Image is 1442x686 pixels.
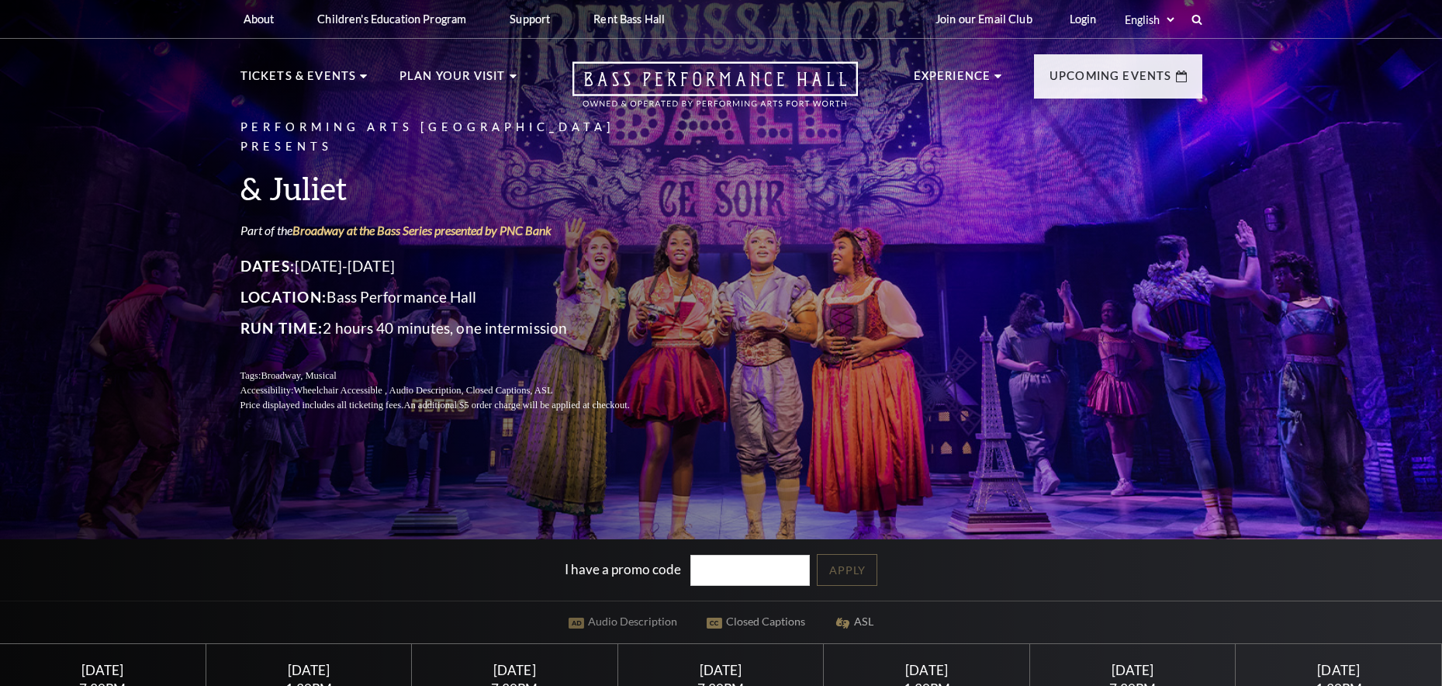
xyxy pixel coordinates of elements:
[1049,662,1217,678] div: [DATE]
[317,12,466,26] p: Children's Education Program
[261,370,336,381] span: Broadway, Musical
[1122,12,1177,27] select: Select:
[1254,662,1423,678] div: [DATE]
[842,662,1011,678] div: [DATE]
[240,168,667,208] h3: & Juliet
[636,662,804,678] div: [DATE]
[240,67,357,95] p: Tickets & Events
[240,285,667,310] p: Bass Performance Hall
[403,400,629,411] span: An additional $5 order charge will be applied at checkout.
[240,398,667,413] p: Price displayed includes all ticketing fees.
[224,662,392,678] div: [DATE]
[240,254,667,279] p: [DATE]-[DATE]
[240,316,667,341] p: 2 hours 40 minutes, one intermission
[431,662,599,678] div: [DATE]
[240,319,323,337] span: Run Time:
[914,67,991,95] p: Experience
[240,383,667,398] p: Accessibility:
[240,369,667,383] p: Tags:
[240,288,327,306] span: Location:
[19,662,187,678] div: [DATE]
[593,12,665,26] p: Rent Bass Hall
[240,118,667,157] p: Performing Arts [GEOGRAPHIC_DATA] Presents
[399,67,506,95] p: Plan Your Visit
[240,222,667,239] p: Part of the
[244,12,275,26] p: About
[510,12,550,26] p: Support
[293,385,552,396] span: Wheelchair Accessible , Audio Description, Closed Captions, ASL
[240,257,296,275] span: Dates:
[565,560,681,577] label: I have a promo code
[1050,67,1172,95] p: Upcoming Events
[292,223,552,237] a: Broadway at the Bass Series presented by PNC Bank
